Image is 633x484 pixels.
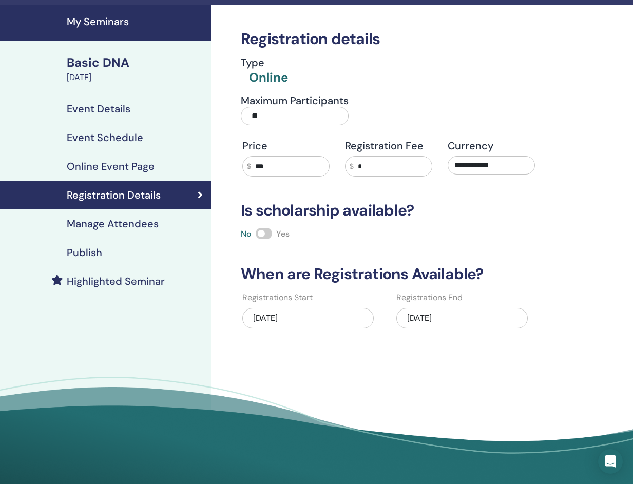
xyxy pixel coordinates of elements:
[61,54,211,84] a: Basic DNA[DATE]
[242,140,330,152] h4: Price
[598,449,623,474] div: Open Intercom Messenger
[448,140,535,152] h4: Currency
[67,131,143,144] h4: Event Schedule
[247,161,251,172] span: $
[67,246,102,259] h4: Publish
[241,107,349,125] input: Maximum Participants
[235,30,543,48] h3: Registration details
[242,308,374,328] div: [DATE]
[67,71,205,84] div: [DATE]
[67,218,159,230] h4: Manage Attendees
[350,161,354,172] span: $
[67,54,205,71] div: Basic DNA
[396,308,528,328] div: [DATE]
[67,189,161,201] h4: Registration Details
[242,292,313,304] label: Registrations Start
[235,265,543,283] h3: When are Registrations Available?
[396,292,463,304] label: Registrations End
[67,103,130,115] h4: Event Details
[67,160,155,172] h4: Online Event Page
[345,140,432,152] h4: Registration Fee
[67,275,165,287] h4: Highlighted Seminar
[235,201,543,220] h3: Is scholarship available?
[276,228,290,239] span: Yes
[67,15,205,28] h4: My Seminars
[241,56,288,69] h4: Type
[241,228,252,239] span: No
[241,94,349,107] h4: Maximum Participants
[249,69,288,86] div: Online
